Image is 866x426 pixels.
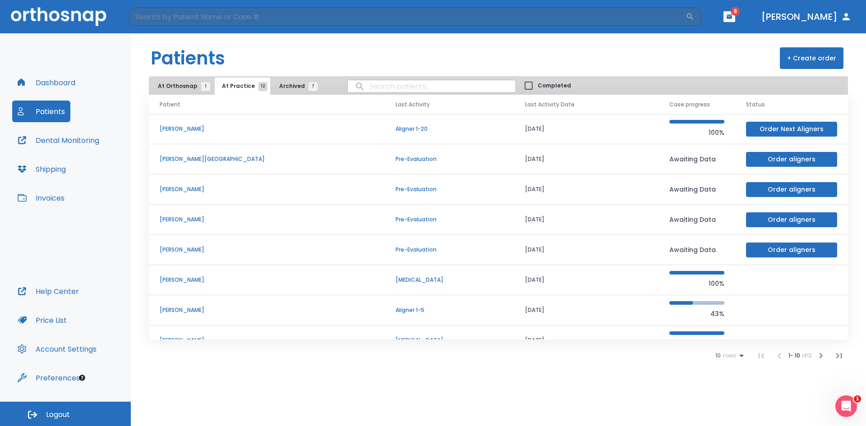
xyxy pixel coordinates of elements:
button: Order aligners [746,152,837,167]
span: Archived [279,82,313,90]
p: [PERSON_NAME] [160,306,374,314]
td: [DATE] [514,265,659,295]
button: Order aligners [746,182,837,197]
button: Order aligners [746,243,837,257]
span: 1 - 10 [788,352,802,359]
p: Awaiting Data [669,184,724,195]
td: [DATE] [514,205,659,235]
p: Aligner 1-5 [396,306,503,314]
button: Dental Monitoring [12,129,105,151]
p: [MEDICAL_DATA] [396,276,503,284]
p: Pre-Evaluation [396,215,503,224]
button: Dashboard [12,72,81,93]
span: of 12 [802,352,812,359]
button: Shipping [12,158,71,180]
span: Status [746,101,765,109]
td: [DATE] [514,174,659,205]
span: Patient [160,101,180,109]
p: [PERSON_NAME] [160,185,374,193]
span: 7 [309,82,318,91]
span: 12 [258,82,267,91]
p: [MEDICAL_DATA] [396,336,503,344]
button: + Create order [780,47,843,69]
button: Order aligners [746,212,837,227]
button: Preferences [12,367,85,389]
span: Last Activity [396,101,430,109]
span: Case progress [669,101,710,109]
p: [PERSON_NAME] [160,215,374,224]
p: Awaiting Data [669,244,724,255]
span: At Practice [222,82,263,90]
img: Orthosnap [11,7,106,26]
p: [PERSON_NAME] [160,125,374,133]
p: 43% [669,308,724,319]
button: Account Settings [12,338,102,360]
p: [PERSON_NAME] [160,336,374,344]
button: Order Next Aligners [746,122,837,137]
td: [DATE] [514,235,659,265]
button: Invoices [12,187,70,209]
div: tabs [151,78,322,95]
p: [PERSON_NAME] [160,246,374,254]
span: rows [721,353,736,359]
p: 100% [669,278,724,289]
span: Completed [538,82,571,90]
p: Pre-Evaluation [396,246,503,254]
span: At Orthosnap [158,82,206,90]
span: 1 [854,395,861,403]
p: [PERSON_NAME] [160,276,374,284]
button: Price List [12,309,72,331]
td: [DATE] [514,144,659,174]
button: Help Center [12,280,84,302]
p: Pre-Evaluation [396,185,503,193]
div: Tooltip anchor [78,374,86,382]
span: 1 [201,82,210,91]
button: [PERSON_NAME] [758,9,855,25]
p: Pre-Evaluation [396,155,503,163]
p: Awaiting Data [669,154,724,165]
span: Last Activity Date [525,101,575,109]
p: 100% [669,339,724,349]
span: 10 [715,353,721,359]
p: [PERSON_NAME][GEOGRAPHIC_DATA] [160,155,374,163]
button: Patients [12,101,70,122]
input: search [348,78,516,95]
td: [DATE] [514,114,659,144]
span: 8 [731,7,740,16]
h1: Patients [151,45,225,72]
span: Logout [46,410,70,420]
iframe: Intercom live chat [835,395,857,417]
input: Search by Patient Name or Case # [129,8,686,26]
p: 100% [669,127,724,138]
p: Aligner 1-20 [396,125,503,133]
td: [DATE] [514,325,659,356]
p: Awaiting Data [669,214,724,225]
td: [DATE] [514,295,659,325]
